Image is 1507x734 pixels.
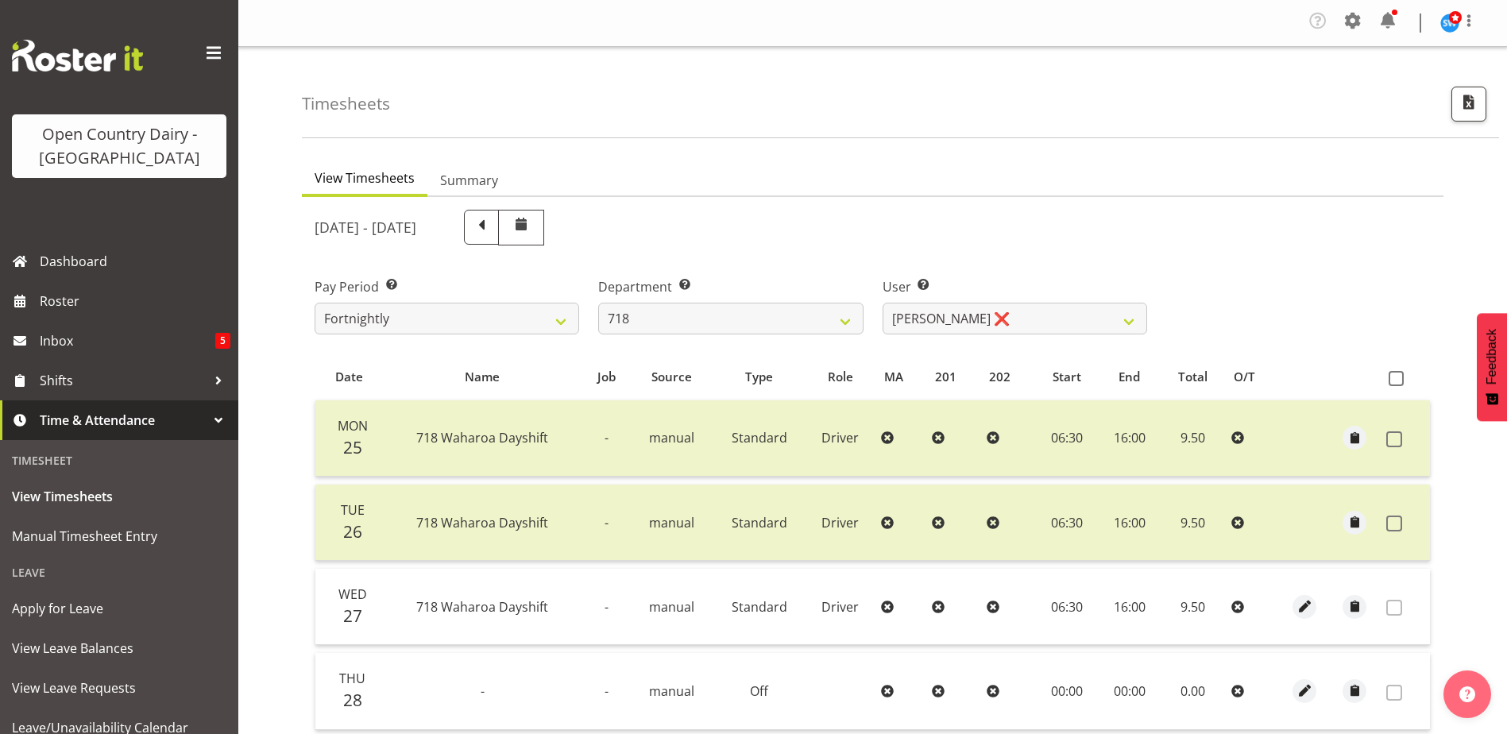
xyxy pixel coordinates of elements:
label: Department [598,277,863,296]
div: Leave [4,556,234,589]
span: Manual Timesheet Entry [12,524,226,548]
span: View Leave Balances [12,636,226,660]
div: Job [591,368,623,386]
label: User [883,277,1147,296]
td: 9.50 [1160,569,1225,645]
div: MA [884,368,917,386]
span: 718 Waharoa Dayshift [416,598,548,616]
span: 718 Waharoa Dayshift [416,429,548,446]
div: Date [324,368,373,386]
span: Driver [821,429,859,446]
div: Name [392,368,573,386]
span: manual [649,682,694,700]
span: Driver [821,514,859,531]
td: Off [713,653,806,729]
td: 00:00 [1099,653,1160,729]
span: - [605,598,609,616]
td: 16:00 [1099,569,1160,645]
span: Inbox [40,329,215,353]
td: 9.50 [1160,400,1225,477]
label: Pay Period [315,277,579,296]
td: 06:30 [1034,400,1099,477]
span: manual [649,429,694,446]
span: - [481,682,485,700]
span: 26 [343,520,362,543]
span: Driver [821,598,859,616]
div: Timesheet [4,444,234,477]
span: manual [649,514,694,531]
span: - [605,514,609,531]
img: steve-webb7510.jpg [1440,14,1459,33]
a: Manual Timesheet Entry [4,516,234,556]
span: manual [649,598,694,616]
div: Open Country Dairy - [GEOGRAPHIC_DATA] [28,122,211,170]
span: Tue [341,501,365,519]
span: Apply for Leave [12,597,226,620]
h4: Timesheets [302,95,390,113]
td: 00:00 [1034,653,1099,729]
td: 06:30 [1034,485,1099,561]
span: 5 [215,333,230,349]
span: - [605,429,609,446]
a: Apply for Leave [4,589,234,628]
td: 16:00 [1099,400,1160,477]
div: Role [815,368,866,386]
a: View Leave Balances [4,628,234,668]
span: Roster [40,289,230,313]
h5: [DATE] - [DATE] [315,218,416,236]
div: 201 [935,368,972,386]
div: Start [1044,368,1090,386]
span: Feedback [1485,329,1499,384]
span: Summary [440,171,498,190]
span: - [605,682,609,700]
td: Standard [713,485,806,561]
td: 06:30 [1034,569,1099,645]
td: Standard [713,400,806,477]
a: View Leave Requests [4,668,234,708]
img: Rosterit website logo [12,40,143,71]
div: 202 [989,368,1026,386]
span: Dashboard [40,249,230,273]
td: 16:00 [1099,485,1160,561]
td: Standard [713,569,806,645]
button: Feedback - Show survey [1477,313,1507,421]
span: View Leave Requests [12,676,226,700]
button: Export CSV [1451,87,1486,122]
span: Time & Attendance [40,408,207,432]
span: Shifts [40,369,207,392]
span: 718 Waharoa Dayshift [416,514,548,531]
span: Thu [339,670,365,687]
span: Mon [338,417,368,435]
img: help-xxl-2.png [1459,686,1475,702]
div: End [1107,368,1150,386]
a: View Timesheets [4,477,234,516]
span: View Timesheets [12,485,226,508]
span: 25 [343,436,362,458]
span: View Timesheets [315,168,415,187]
td: 0.00 [1160,653,1225,729]
span: 28 [343,689,362,711]
td: 9.50 [1160,485,1225,561]
div: O/T [1234,368,1270,386]
div: Source [641,368,704,386]
div: Type [721,368,797,386]
div: Total [1169,368,1215,386]
span: 27 [343,605,362,627]
span: Wed [338,585,367,603]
